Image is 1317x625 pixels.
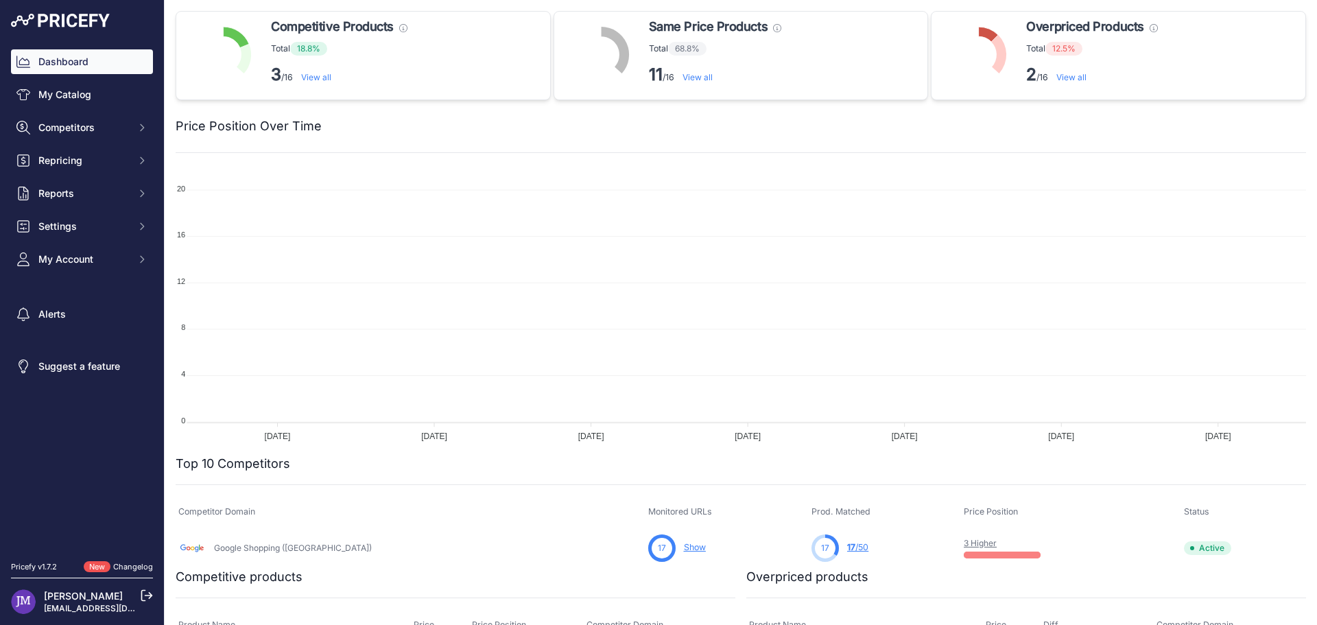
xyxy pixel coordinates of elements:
span: 18.8% [290,42,327,56]
span: Monitored URLs [648,506,712,517]
p: Total [649,42,781,56]
a: Suggest a feature [11,354,153,379]
span: 12.5% [1045,42,1082,56]
a: Alerts [11,302,153,327]
p: /16 [649,64,781,86]
tspan: [DATE] [265,432,291,441]
h2: Top 10 Competitors [176,454,290,473]
strong: 2 [1026,64,1036,84]
a: View all [1056,72,1087,82]
button: Settings [11,214,153,239]
a: [EMAIL_ADDRESS][DOMAIN_NAME] [44,603,187,613]
nav: Sidebar [11,49,153,545]
button: My Account [11,247,153,272]
tspan: 4 [181,370,185,378]
tspan: [DATE] [1205,432,1231,441]
span: Repricing [38,154,128,167]
span: Price Position [964,506,1018,517]
span: Settings [38,220,128,233]
button: Competitors [11,115,153,140]
a: View all [683,72,713,82]
span: Overpriced Products [1026,17,1143,36]
img: Pricefy Logo [11,14,110,27]
tspan: [DATE] [1048,432,1074,441]
h2: Overpriced products [746,567,868,587]
span: 68.8% [668,42,707,56]
span: Active [1184,541,1231,555]
span: Prod. Matched [811,506,870,517]
a: 3 Higher [964,538,997,548]
span: New [84,561,110,573]
a: 17/50 [847,542,868,552]
a: Show [684,542,706,552]
tspan: [DATE] [892,432,918,441]
p: Total [271,42,407,56]
tspan: 0 [181,416,185,425]
a: [PERSON_NAME] [44,590,123,602]
span: Competitors [38,121,128,134]
div: Pricefy v1.7.2 [11,561,57,573]
span: Same Price Products [649,17,768,36]
tspan: [DATE] [735,432,761,441]
button: Reports [11,181,153,206]
a: View all [301,72,331,82]
a: My Catalog [11,82,153,107]
span: Competitor Domain [178,506,255,517]
tspan: 8 [181,323,185,331]
span: 17 [821,542,829,554]
span: Status [1184,506,1209,517]
span: My Account [38,252,128,266]
span: 17 [658,542,666,554]
tspan: 20 [177,185,185,193]
button: Repricing [11,148,153,173]
p: Total [1026,42,1157,56]
h2: Competitive products [176,567,302,587]
strong: 3 [271,64,281,84]
tspan: 16 [177,231,185,239]
strong: 11 [649,64,663,84]
tspan: 12 [177,277,185,285]
span: 17 [847,542,855,552]
span: Reports [38,187,128,200]
p: /16 [271,64,407,86]
tspan: [DATE] [578,432,604,441]
span: Competitive Products [271,17,394,36]
a: Google Shopping ([GEOGRAPHIC_DATA]) [214,543,372,553]
a: Changelog [113,562,153,571]
p: /16 [1026,64,1157,86]
a: Dashboard [11,49,153,74]
tspan: [DATE] [421,432,447,441]
h2: Price Position Over Time [176,117,322,136]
